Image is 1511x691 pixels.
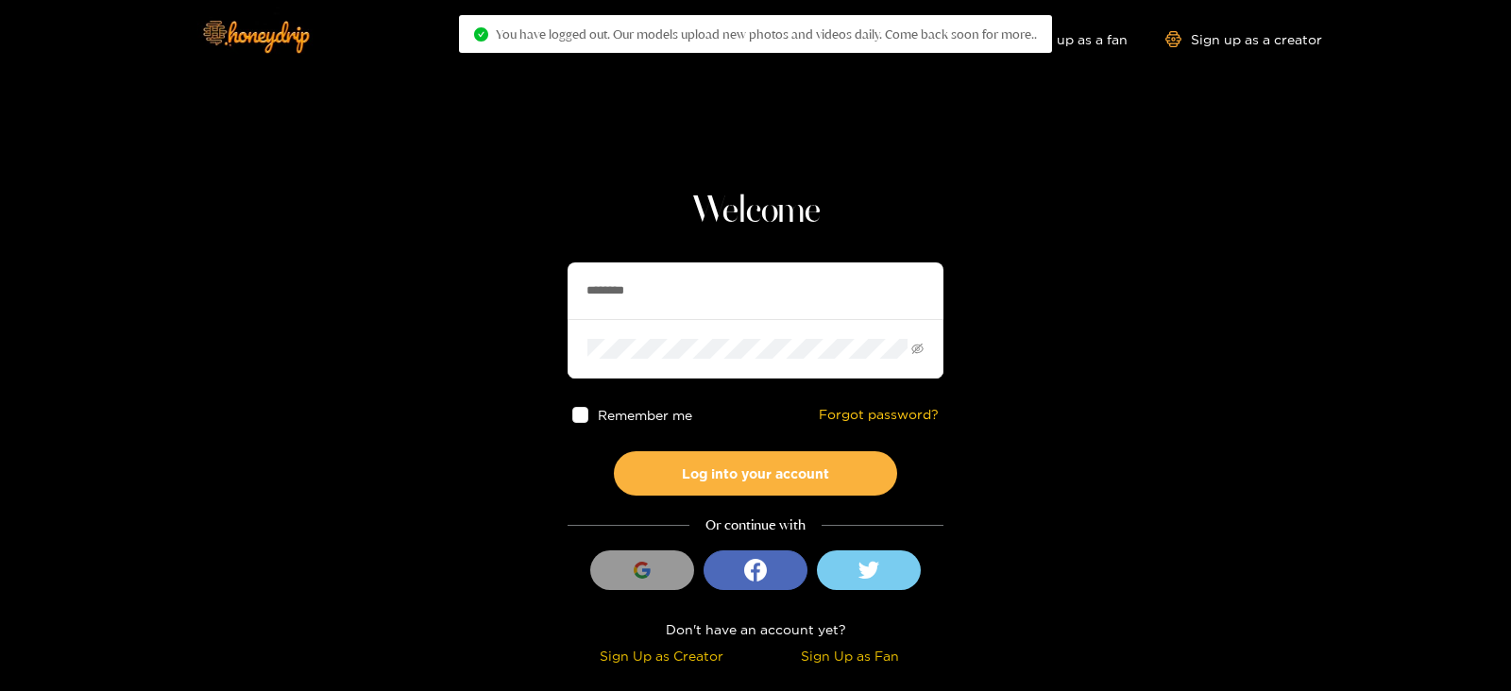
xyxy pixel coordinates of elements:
span: eye-invisible [911,343,924,355]
span: check-circle [474,27,488,42]
div: Sign Up as Creator [572,645,751,666]
a: Sign up as a fan [998,31,1128,47]
button: Log into your account [614,451,897,496]
span: Remember me [598,408,692,422]
a: Sign up as a creator [1165,31,1322,47]
span: You have logged out. Our models upload new photos and videos daily. Come back soon for more.. [496,26,1037,42]
div: Don't have an account yet? [568,618,943,640]
div: Sign Up as Fan [760,645,939,666]
div: Or continue with [568,514,943,536]
a: Forgot password? [819,407,939,423]
h1: Welcome [568,189,943,234]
